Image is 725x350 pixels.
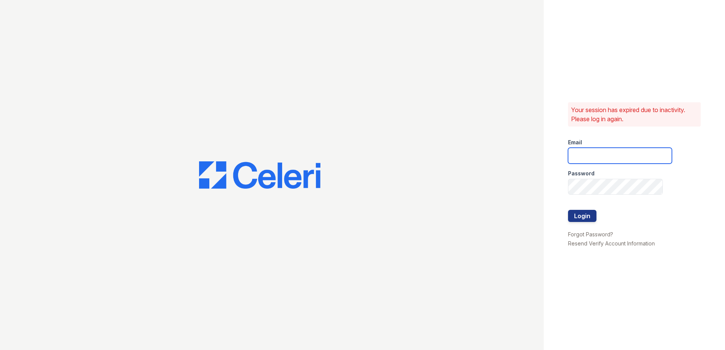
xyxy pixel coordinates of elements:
img: CE_Logo_Blue-a8612792a0a2168367f1c8372b55b34899dd931a85d93a1a3d3e32e68fde9ad4.png [199,161,320,189]
label: Email [568,139,582,146]
p: Your session has expired due to inactivity. Please log in again. [571,105,698,123]
a: Forgot Password? [568,231,613,237]
button: Login [568,210,596,222]
a: Resend Verify Account Information [568,240,655,247]
label: Password [568,170,595,177]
